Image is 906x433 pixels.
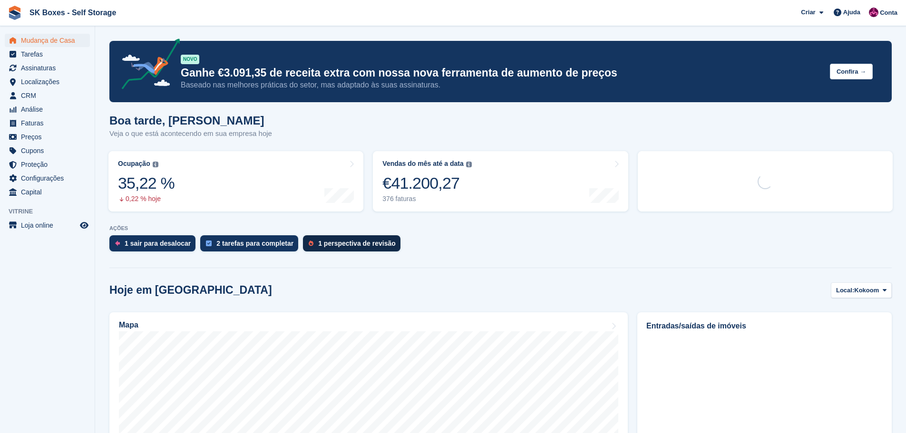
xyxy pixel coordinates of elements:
img: prospect-51fa495bee0391a8d652442698ab0144808aea92771e9ea1ae160a38d050c398.svg [309,241,313,246]
span: Preços [21,130,78,144]
span: Local: [836,286,854,295]
a: menu [5,34,90,47]
a: menu [5,103,90,116]
a: 2 tarefas para completar [200,235,303,256]
span: Conta [880,8,897,18]
p: Veja o que está acontecendo em sua empresa hoje [109,128,272,139]
span: Tarefas [21,48,78,61]
img: price-adjustments-announcement-icon-8257ccfd72463d97f412b2fc003d46551f7dbcb40ab6d574587a9cd5c0d94... [114,38,180,93]
span: Loja online [21,219,78,232]
div: Ocupação [118,160,150,168]
h2: Mapa [119,321,138,329]
p: Ganhe €3.091,35 de receita extra com nossa nova ferramenta de aumento de preços [181,66,822,80]
img: Joana Alegria [869,8,878,17]
a: Loja de pré-visualização [78,220,90,231]
a: menu [5,158,90,171]
div: 2 tarefas para completar [216,240,293,247]
span: Configurações [21,172,78,185]
span: Cupons [21,144,78,157]
a: menu [5,185,90,199]
span: Proteção [21,158,78,171]
div: NOVO [181,55,199,64]
div: 376 faturas [382,195,471,203]
a: menu [5,116,90,130]
span: Ajuda [843,8,860,17]
span: Localizações [21,75,78,88]
p: AÇÕES [109,225,892,231]
a: menu [5,172,90,185]
a: menu [5,75,90,88]
a: menu [5,61,90,75]
a: menu [5,144,90,157]
div: 0,22 % hoje [118,195,175,203]
a: menu [5,219,90,232]
img: stora-icon-8386f47178a22dfd0bd8f6a31ec36ba5ce8667c1dd55bd0f319d3a0aa187defe.svg [8,6,22,20]
a: menu [5,48,90,61]
a: menu [5,130,90,144]
div: Vendas do mês até a data [382,160,463,168]
div: €41.200,27 [382,173,471,193]
span: Kokoom [854,286,879,295]
span: Mudança de Casa [21,34,78,47]
a: Vendas do mês até a data €41.200,27 376 faturas [373,151,628,212]
img: task-75834270c22a3079a89374b754ae025e5fb1db73e45f91037f5363f120a921f8.svg [206,241,212,246]
button: Local: Kokoom [831,282,892,298]
a: SK Boxes - Self Storage [26,5,120,20]
button: Confira → [830,64,873,79]
p: Baseado nas melhores práticas do setor, mas adaptado às suas assinaturas. [181,80,822,90]
div: 35,22 % [118,173,175,193]
img: move_outs_to_deallocate_icon-f764333ba52eb49d3ac5e1228854f67142a1ed5810a6f6cc68b1a99e826820c5.svg [115,241,120,246]
a: 1 sair para desalocar [109,235,200,256]
span: CRM [21,89,78,102]
div: 1 sair para desalocar [125,240,191,247]
a: 1 perspectiva de revisão [303,235,405,256]
span: Análise [21,103,78,116]
a: Ocupação 35,22 % 0,22 % hoje [108,151,363,212]
a: menu [5,89,90,102]
div: 1 perspectiva de revisão [318,240,396,247]
h2: Entradas/saídas de imóveis [646,320,883,332]
h2: Hoje em [GEOGRAPHIC_DATA] [109,284,272,297]
span: Criar [801,8,815,17]
span: Vitrine [9,207,95,216]
h1: Boa tarde, [PERSON_NAME] [109,114,272,127]
span: Assinaturas [21,61,78,75]
span: Faturas [21,116,78,130]
img: icon-info-grey-7440780725fd019a000dd9b08b2336e03edf1995a4989e88bcd33f0948082b44.svg [153,162,158,167]
img: icon-info-grey-7440780725fd019a000dd9b08b2336e03edf1995a4989e88bcd33f0948082b44.svg [466,162,472,167]
span: Capital [21,185,78,199]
